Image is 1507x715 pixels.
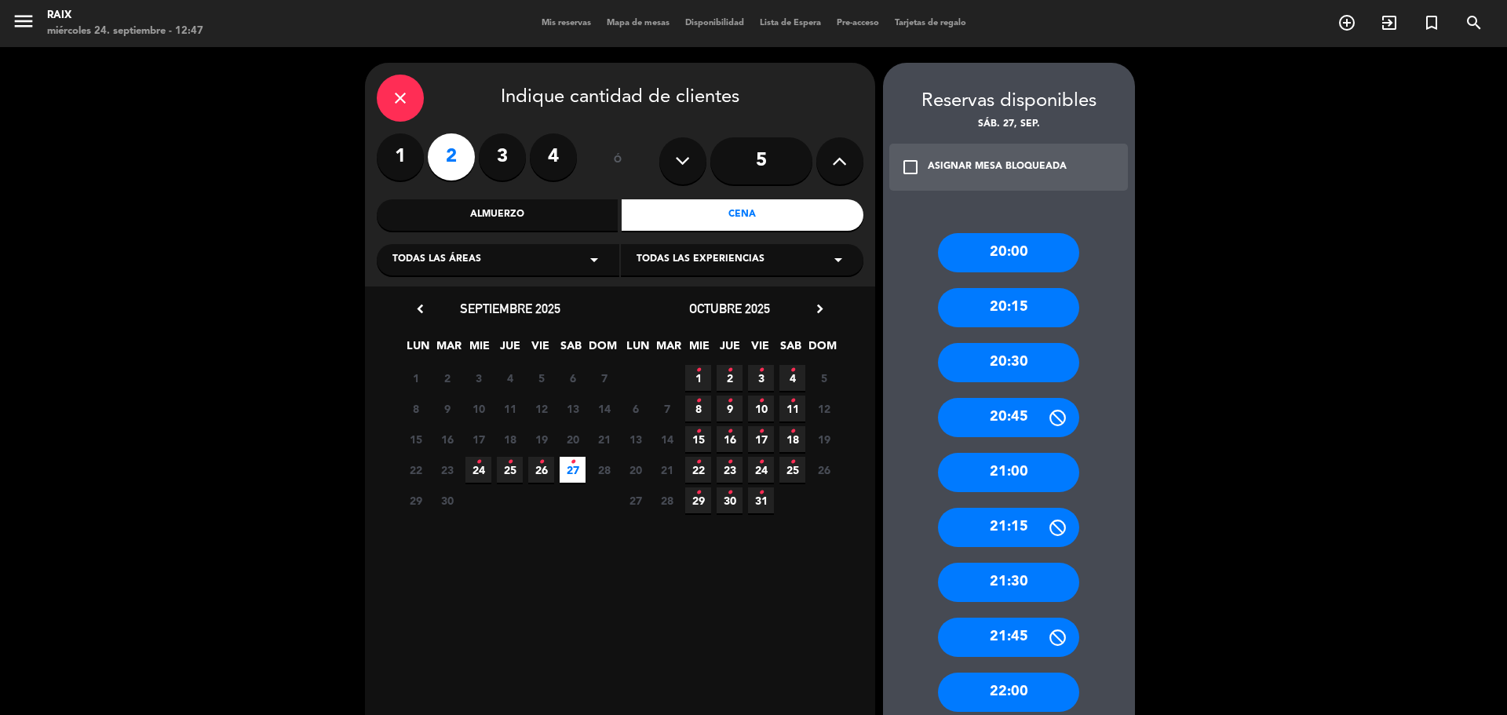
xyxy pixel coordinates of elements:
span: 6 [560,365,586,391]
span: 16 [434,426,460,452]
div: 20:30 [938,343,1079,382]
i: • [790,450,795,475]
span: Tarjetas de regalo [887,19,974,27]
i: arrow_drop_down [829,250,848,269]
span: 19 [811,426,837,452]
span: LUN [625,337,651,363]
span: Todas las áreas [392,252,481,268]
div: miércoles 24. septiembre - 12:47 [47,24,203,39]
span: 6 [622,396,648,421]
span: 14 [654,426,680,452]
span: 3 [465,365,491,391]
span: 27 [622,487,648,513]
span: 3 [748,365,774,391]
span: 17 [465,426,491,452]
span: VIE [527,337,553,363]
span: DOM [589,337,615,363]
span: 9 [434,396,460,421]
span: 26 [528,457,554,483]
span: Todas las experiencias [637,252,764,268]
span: 24 [465,457,491,483]
span: 25 [779,457,805,483]
span: 20 [560,426,586,452]
span: Lista de Espera [752,19,829,27]
span: 7 [654,396,680,421]
label: 2 [428,133,475,181]
span: 27 [560,457,586,483]
i: check_box_outline_blank [901,158,920,177]
span: 11 [497,396,523,421]
i: • [695,389,701,414]
span: 10 [465,396,491,421]
span: 18 [779,426,805,452]
span: 29 [685,487,711,513]
span: VIE [747,337,773,363]
i: • [758,419,764,444]
span: 12 [528,396,554,421]
i: • [727,389,732,414]
span: 22 [403,457,429,483]
span: 14 [591,396,617,421]
span: MAR [655,337,681,363]
span: 19 [528,426,554,452]
span: 1 [685,365,711,391]
span: 2 [434,365,460,391]
i: • [476,450,481,475]
span: JUE [717,337,743,363]
i: • [695,450,701,475]
span: 17 [748,426,774,452]
span: 9 [717,396,743,421]
span: 10 [748,396,774,421]
i: • [695,480,701,505]
span: 12 [811,396,837,421]
span: 15 [685,426,711,452]
i: • [758,358,764,383]
i: • [695,358,701,383]
span: 4 [497,365,523,391]
span: JUE [497,337,523,363]
div: 21:30 [938,563,1079,602]
span: MIE [466,337,492,363]
label: 4 [530,133,577,181]
i: chevron_right [812,301,828,317]
span: 29 [403,487,429,513]
span: septiembre 2025 [460,301,560,316]
i: • [790,389,795,414]
span: 7 [591,365,617,391]
button: menu [12,9,35,38]
span: 1 [403,365,429,391]
div: ASIGNAR MESA BLOQUEADA [928,159,1067,175]
span: SAB [558,337,584,363]
div: 20:00 [938,233,1079,272]
span: 24 [748,457,774,483]
i: • [790,419,795,444]
span: 23 [434,457,460,483]
span: 5 [811,365,837,391]
div: 20:15 [938,288,1079,327]
span: 23 [717,457,743,483]
span: SAB [778,337,804,363]
label: 1 [377,133,424,181]
span: 25 [497,457,523,483]
span: Mapa de mesas [599,19,677,27]
i: • [727,358,732,383]
span: 11 [779,396,805,421]
span: MAR [436,337,462,363]
span: 28 [654,487,680,513]
span: DOM [808,337,834,363]
i: • [727,450,732,475]
div: ó [593,133,644,188]
span: 31 [748,487,774,513]
span: Disponibilidad [677,19,752,27]
div: 21:00 [938,453,1079,492]
i: arrow_drop_down [585,250,604,269]
span: Mis reservas [534,19,599,27]
div: 22:00 [938,673,1079,712]
span: 15 [403,426,429,452]
i: • [570,450,575,475]
span: 2 [717,365,743,391]
span: 8 [403,396,429,421]
div: 21:15 [938,508,1079,547]
i: search [1465,13,1483,32]
span: LUN [405,337,431,363]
